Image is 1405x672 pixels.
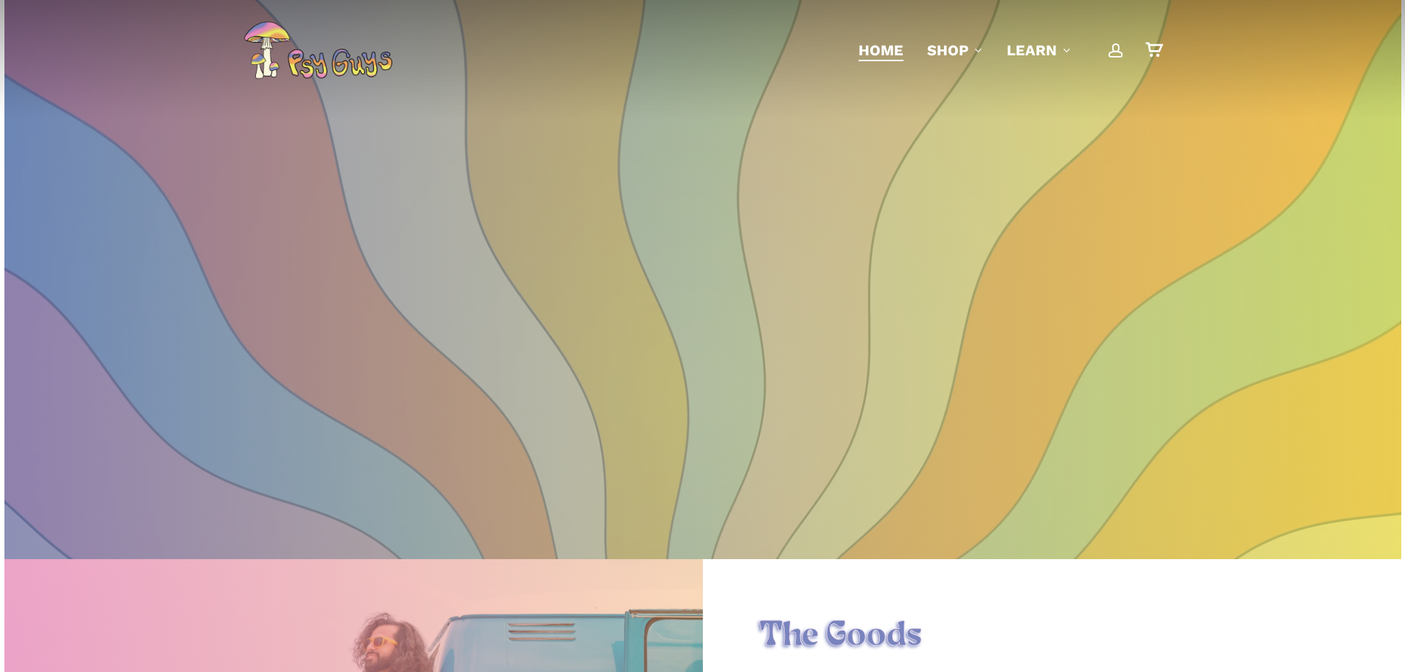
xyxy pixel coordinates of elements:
[243,21,392,80] img: PsyGuys
[858,41,903,59] span: Home
[927,41,968,59] span: Shop
[858,40,903,60] a: Home
[1007,41,1057,59] span: Learn
[759,616,1345,657] h1: The Goods
[1007,40,1072,60] a: Learn
[927,40,983,60] a: Shop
